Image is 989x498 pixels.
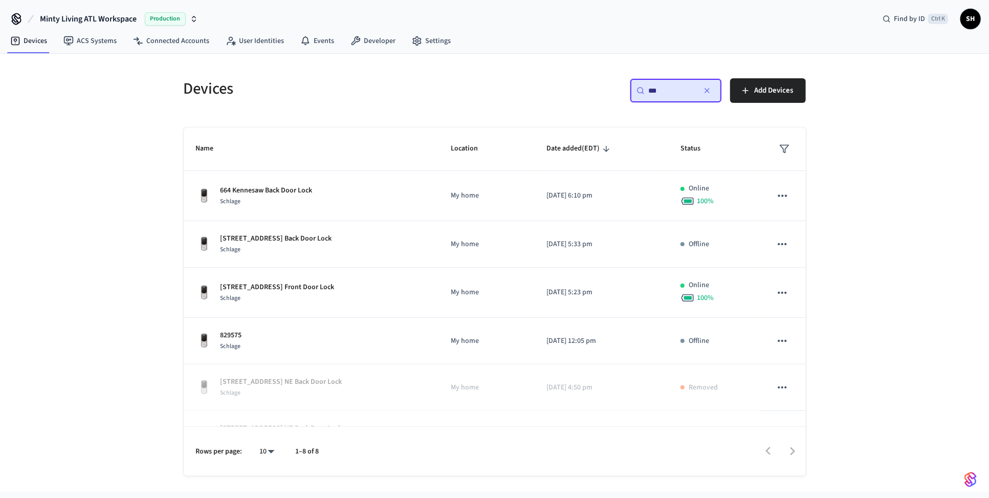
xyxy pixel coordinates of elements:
[689,336,709,347] p: Offline
[342,32,404,50] a: Developer
[546,190,656,201] p: [DATE] 6:10 pm
[40,13,137,25] span: Minty Living ATL Workspace
[689,183,709,194] p: Online
[730,78,806,103] button: Add Devices
[964,471,977,488] img: SeamLogoGradient.69752ec5.svg
[546,336,656,347] p: [DATE] 12:05 pm
[221,330,242,341] p: 829575
[451,336,522,347] p: My home
[874,10,956,28] div: Find by IDCtrl K
[196,446,243,457] p: Rows per page:
[689,280,709,291] p: Online
[55,32,125,50] a: ACS Systems
[145,12,186,26] span: Production
[961,10,980,28] span: SH
[196,333,212,349] img: Yale Assure Touchscreen Wifi Smart Lock, Satin Nickel, Front
[125,32,217,50] a: Connected Accounts
[546,239,656,250] p: [DATE] 5:33 pm
[221,423,342,434] p: [STREET_ADDRESS] NE Back Door Lock
[894,14,925,24] span: Find by ID
[196,379,212,396] img: Yale Assure Touchscreen Wifi Smart Lock, Satin Nickel, Front
[221,282,335,293] p: [STREET_ADDRESS] Front Door Lock
[221,233,332,244] p: [STREET_ADDRESS] Back Door Lock
[221,294,241,302] span: Schlage
[255,444,279,459] div: 10
[928,14,948,24] span: Ctrl K
[221,377,342,387] p: [STREET_ADDRESS] NE Back Door Lock
[451,382,522,393] p: My home
[451,287,522,298] p: My home
[697,293,714,303] span: 100 %
[196,188,212,204] img: Yale Assure Touchscreen Wifi Smart Lock, Satin Nickel, Front
[680,141,714,157] span: Status
[221,185,313,196] p: 664 Kennesaw Back Door Lock
[404,32,459,50] a: Settings
[451,190,522,201] p: My home
[960,9,981,29] button: SH
[196,141,227,157] span: Name
[546,382,656,393] p: [DATE] 4:50 pm
[546,287,656,298] p: [DATE] 5:23 pm
[697,196,714,206] span: 100 %
[2,32,55,50] a: Devices
[221,342,241,351] span: Schlage
[184,78,489,99] h5: Devices
[221,388,241,397] span: Schlage
[196,236,212,252] img: Yale Assure Touchscreen Wifi Smart Lock, Satin Nickel, Front
[221,197,241,206] span: Schlage
[451,141,491,157] span: Location
[221,245,241,254] span: Schlage
[755,84,794,97] span: Add Devices
[451,239,522,250] p: My home
[296,446,319,457] p: 1–8 of 8
[196,285,212,301] img: Yale Assure Touchscreen Wifi Smart Lock, Satin Nickel, Front
[689,239,709,250] p: Offline
[689,382,718,393] p: Removed
[546,141,613,157] span: Date added(EDT)
[217,32,292,50] a: User Identities
[292,32,342,50] a: Events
